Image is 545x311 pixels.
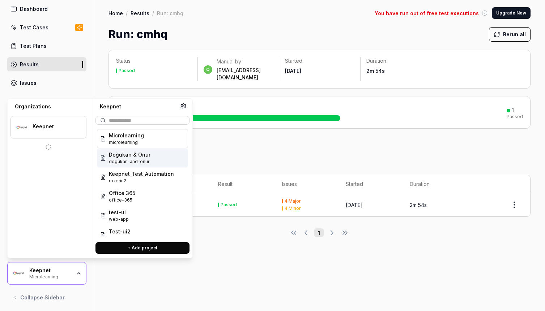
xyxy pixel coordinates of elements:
div: Test Cases [20,24,48,31]
span: Project ID: 6McT [109,158,150,165]
div: Passed [119,69,135,73]
p: Started [285,57,354,65]
a: Home [108,9,123,17]
time: [DATE] [285,68,301,74]
span: Project ID: IZIK [109,197,135,203]
div: 1 [512,107,514,114]
div: Manual by [217,58,273,65]
time: [DATE] [346,202,363,208]
div: Dashboard [20,5,48,13]
span: o [204,65,212,74]
div: 4 Minor [285,206,301,211]
span: Project ID: Vj1R [109,216,129,223]
a: Organization settings [180,103,187,112]
span: Project ID: ZxCQ [109,139,144,146]
div: Microlearning [29,273,71,279]
a: Results [7,57,86,71]
div: Insights [20,98,40,105]
div: Test Plans [20,42,47,50]
p: Status [116,57,192,65]
th: Started [339,175,403,193]
span: You have run out of free test executions [375,9,479,17]
div: Results [20,61,39,68]
a: Results [131,9,149,17]
div: Keepnet [33,123,77,130]
p: Duration [366,57,436,65]
time: 2m 54s [410,202,427,208]
div: [EMAIL_ADDRESS][DOMAIN_NAME] [217,67,273,81]
h1: Run: cmhq [108,26,167,42]
img: Keepnet Logo [12,267,25,280]
div: 4 Major [285,199,301,203]
div: Run: cmhq [157,9,183,17]
time: 2m 54s [366,68,385,74]
div: Organizations [10,103,86,110]
a: Issues [7,76,86,90]
div: Suggestions [95,128,190,236]
span: Project ID: SRMn [109,235,131,242]
button: 1 [314,228,324,237]
h2: No Scenario [108,157,531,170]
button: Keepnet LogoKeepnetMicrolearning [7,262,86,285]
th: Result [211,175,275,193]
div: / [126,9,128,17]
a: Insights [7,94,86,108]
div: Issues [20,79,37,87]
span: Keepnet_Test_Automation [109,170,174,178]
div: Keepnet [95,103,180,110]
span: Microlearning [109,132,144,139]
span: Office 365 [109,189,135,197]
a: Test Cases [7,20,86,34]
a: Test Plans [7,39,86,53]
span: Collapse Sidebar [20,294,65,301]
button: Upgrade Now [492,7,531,19]
th: Issues [275,175,339,193]
span: Test-ui2 [109,228,131,235]
span: test-ui [109,208,129,216]
th: Duration [403,175,467,193]
button: + Add project [95,242,190,254]
span: Doğukan & Onur [109,151,150,158]
div: / [152,9,154,17]
button: Keepnet LogoKeepnet [10,116,86,138]
div: Keepnet [29,267,71,274]
button: Collapse Sidebar [7,290,86,305]
div: Passed [507,115,523,119]
div: Passed [221,203,237,207]
span: Project ID: e9Gu [109,178,174,184]
img: Keepnet Logo [15,121,28,134]
a: Dashboard [7,2,86,16]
